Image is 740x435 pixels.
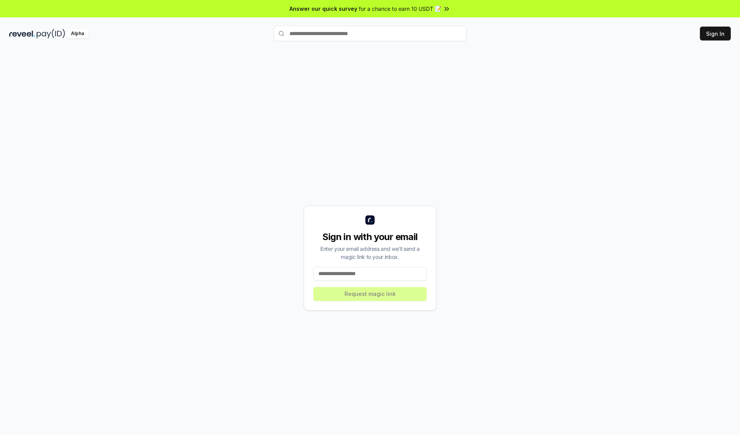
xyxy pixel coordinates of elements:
span: for a chance to earn 10 USDT 📝 [359,5,441,13]
button: Sign In [700,27,731,40]
div: Sign in with your email [313,231,427,243]
img: pay_id [37,29,65,39]
img: reveel_dark [9,29,35,39]
span: Answer our quick survey [289,5,357,13]
div: Alpha [67,29,88,39]
div: Enter your email address and we’ll send a magic link to your inbox. [313,245,427,261]
img: logo_small [365,215,375,225]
